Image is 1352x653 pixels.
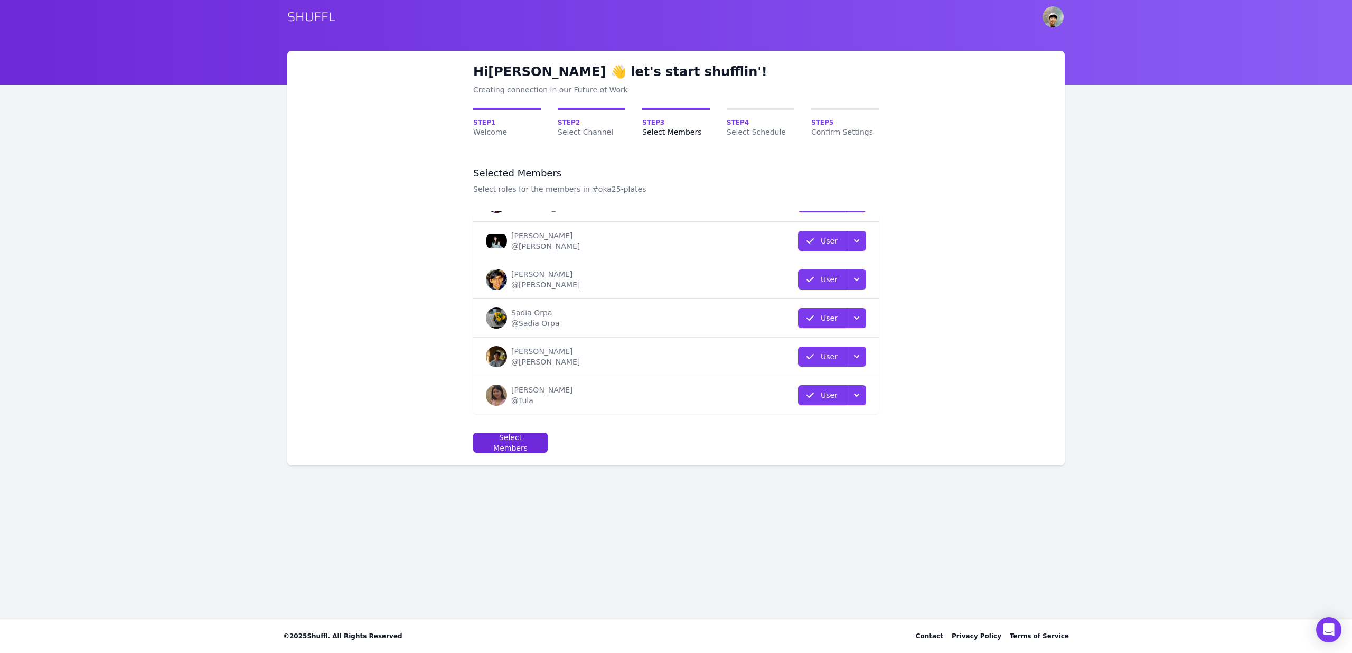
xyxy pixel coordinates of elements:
div: @[PERSON_NAME] [511,279,580,290]
span: Select Schedule [727,127,794,137]
nav: Onboarding [473,108,879,137]
img: Marissa Mengheang [486,230,507,251]
div: @Sadia Orpa [511,318,560,329]
div: Select Members [482,432,539,453]
span: Step 4 [727,118,794,127]
div: Open Intercom Messenger [1316,617,1341,642]
p: User [821,390,838,400]
div: [PERSON_NAME] [511,269,580,279]
span: emoji wave [611,64,626,79]
a: SHUFFL [287,8,335,25]
p: User [821,313,838,323]
div: @[PERSON_NAME] [511,241,580,251]
img: Rohan Chowdhury [486,269,507,290]
p: User [821,236,838,246]
div: @Tula [511,395,572,406]
span: Step 1 [473,118,541,127]
span: Step 5 [811,118,879,127]
p: User [821,351,838,362]
img: Tula Kurashige [486,385,507,406]
div: [PERSON_NAME] [511,230,580,241]
div: [PERSON_NAME] [511,385,572,395]
h1: Hi [PERSON_NAME] let's start shufflin'! [473,63,879,80]
div: Creating connection in our Future of Work [473,85,879,95]
a: Step2Select Channel [558,108,625,137]
img: Sadia Orpa [486,307,507,329]
span: Welcome [473,127,541,137]
div: [PERSON_NAME] [511,346,580,357]
img: Brian Lim [1043,6,1064,27]
div: Sadia Orpa [511,307,560,318]
span: Step 3 [642,118,710,127]
span: © 2025 Shuffl. All Rights Reserved [283,632,402,640]
a: Step3Select Members [642,108,710,137]
span: Confirm Settings [811,127,879,137]
a: Terms of Service [1010,632,1069,640]
span: Select Channel [558,127,625,137]
span: Step 2 [558,118,625,127]
p: User [821,274,838,285]
span: Select Members [642,127,710,137]
button: Select Members [473,433,548,453]
img: Toma Murakawa [486,346,507,367]
a: Privacy Policy [952,632,1001,640]
p: Select roles for the members in #oka25-plates [473,184,646,194]
button: User menu [1041,5,1065,29]
div: @[PERSON_NAME] [511,357,580,367]
h3: Selected Members [473,167,646,180]
div: Contact [916,632,943,640]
